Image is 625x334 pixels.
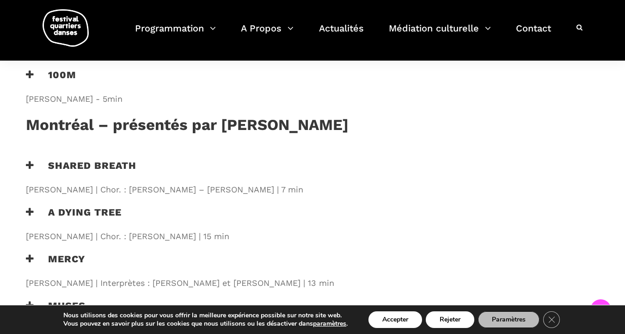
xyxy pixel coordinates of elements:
a: Médiation culturelle [389,20,491,48]
button: Rejeter [426,311,474,328]
span: [PERSON_NAME] | Interprètes : [PERSON_NAME] et [PERSON_NAME] | 13 min [26,277,390,290]
a: Actualités [319,20,364,48]
p: Nous utilisons des cookies pour vous offrir la meilleure expérience possible sur notre site web. [63,311,348,320]
a: Programmation [135,20,216,48]
h3: 100m [26,69,76,92]
button: Close GDPR Cookie Banner [543,311,560,328]
h3: Shared Breath [26,160,136,183]
h3: A Dying Tree [26,206,122,229]
span: [PERSON_NAME] - 5min [26,93,390,106]
p: Vous pouvez en savoir plus sur les cookies que nous utilisons ou les désactiver dans . [63,320,348,328]
button: paramètres [313,320,346,328]
h3: Muses [26,300,86,323]
span: [PERSON_NAME] | Chor. : [PERSON_NAME] – [PERSON_NAME] | 7 min [26,183,390,197]
h3: Montréal – présentés par [PERSON_NAME] [26,116,349,139]
button: Accepter [368,311,422,328]
img: logo-fqd-med [43,9,89,47]
a: Contact [516,20,551,48]
span: [PERSON_NAME] | Chor. : [PERSON_NAME] | 15 min [26,230,390,243]
button: Paramètres [478,311,539,328]
h3: Mercy [26,253,85,276]
a: A Propos [241,20,294,48]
